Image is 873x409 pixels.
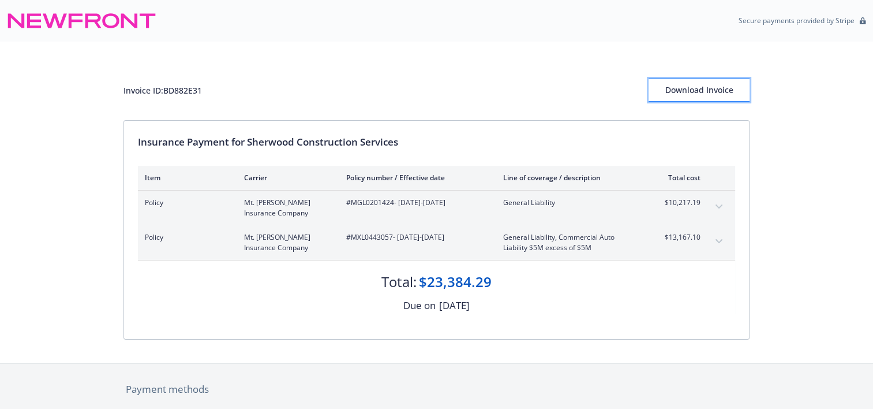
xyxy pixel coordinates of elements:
[439,298,470,313] div: [DATE]
[419,272,492,292] div: $23,384.29
[346,198,485,208] span: #MGL0201424 - [DATE]-[DATE]
[381,272,417,292] div: Total:
[657,232,700,243] span: $13,167.10
[503,198,639,208] span: General Liability
[710,232,728,251] button: expand content
[145,198,226,208] span: Policy
[138,225,735,260] div: PolicyMt. [PERSON_NAME] Insurance Company#MXL0443057- [DATE]-[DATE]General Liability, Commercial ...
[739,16,855,25] p: Secure payments provided by Stripe
[244,173,328,183] div: Carrier
[123,84,202,96] div: Invoice ID: BD882E31
[346,173,485,183] div: Policy number / Effective date
[403,298,436,313] div: Due on
[503,232,639,253] span: General Liability, Commercial Auto Liability $5M excess of $5M
[244,232,328,253] span: Mt. [PERSON_NAME] Insurance Company
[710,198,728,216] button: expand content
[649,79,750,101] div: Download Invoice
[145,173,226,183] div: Item
[126,382,747,397] div: Payment methods
[138,191,735,225] div: PolicyMt. [PERSON_NAME] Insurance Company#MGL0201424- [DATE]-[DATE]General Liability$10,217.19exp...
[503,173,639,183] div: Line of coverage / description
[244,198,328,218] span: Mt. [PERSON_NAME] Insurance Company
[346,232,485,243] span: #MXL0443057 - [DATE]-[DATE]
[649,79,750,102] button: Download Invoice
[145,232,226,243] span: Policy
[657,173,700,183] div: Total cost
[138,135,735,150] div: Insurance Payment for Sherwood Construction Services
[657,198,700,208] span: $10,217.19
